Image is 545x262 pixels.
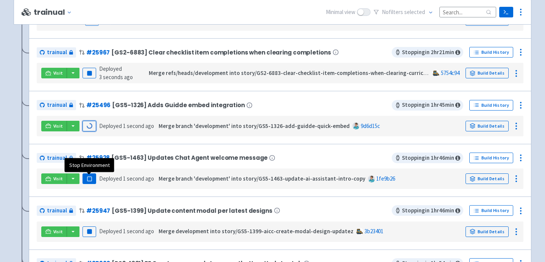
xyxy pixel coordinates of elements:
[469,100,513,111] a: Build History
[392,47,463,58] span: Stopping in 2 hr 21 min
[382,8,425,17] span: No filter s
[466,68,509,78] a: Build Details
[99,122,154,129] span: Deployed
[41,68,67,78] a: Visit
[37,100,76,110] a: trainual
[404,8,425,16] span: selected
[111,49,331,56] span: [GS2-6883] Clear checklist item completions when clearing completions
[86,154,110,162] a: #25928
[112,102,245,108] span: [GS5-1326] Adds Guidde embed integration
[466,173,509,184] a: Build Details
[83,121,96,131] button: Loading
[392,100,463,111] span: Stopping in 1 hr 45 min
[83,226,96,237] button: Pause
[392,205,463,216] span: Stopping in 1 hr 46 min
[159,122,350,129] strong: Merge branch 'development' into story/GS5-1326-add-guidde-quick-embed
[466,121,509,131] a: Build Details
[159,228,353,235] strong: Merge development into story/GS5-1399-aicc-create-modal-design-updatez
[86,207,110,215] a: #25947
[86,48,110,56] a: #25967
[99,65,133,81] span: Deployed
[439,7,496,17] input: Search...
[466,226,509,237] a: Build Details
[47,154,67,162] span: trainual
[53,176,63,182] span: Visit
[364,228,383,235] a: 3b23401
[53,70,63,76] span: Visit
[41,121,67,131] a: Visit
[53,123,63,129] span: Visit
[123,228,154,235] time: 1 second ago
[111,154,268,161] span: [GS5-1463] Updates Chat Agent welcome message
[123,175,154,182] time: 1 second ago
[47,101,67,109] span: trainual
[53,229,63,235] span: Visit
[159,175,365,182] strong: Merge branch 'development' into story/GS5-1463-update-ai-assistant-intro-copy
[469,205,513,216] a: Build History
[47,48,67,57] span: trainual
[149,69,482,76] strong: Merge refs/heads/development into story/GS2-6883-clear-checklist-item-completions-when-clearing-c...
[123,122,154,129] time: 1 second ago
[99,175,154,182] span: Deployed
[326,8,355,17] span: Minimal view
[37,153,76,163] a: trainual
[441,69,459,76] a: 5754c94
[86,101,111,109] a: #25496
[83,68,96,78] button: Pause
[41,226,67,237] a: Visit
[99,228,154,235] span: Deployed
[499,7,513,17] a: Terminal
[112,207,272,214] span: [GS5-1399] Update content modal per latest designs
[83,173,96,184] button: Pause
[469,47,513,58] a: Build History
[376,175,395,182] a: 1fe9b26
[469,153,513,163] a: Build History
[47,206,67,215] span: trainual
[392,153,463,163] span: Stopping in 1 hr 46 min
[37,206,76,216] a: trainual
[99,73,133,81] time: 3 seconds ago
[361,122,380,129] a: 9d6d15c
[41,173,67,184] a: Visit
[34,8,75,17] button: trainual
[37,47,76,58] a: trainual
